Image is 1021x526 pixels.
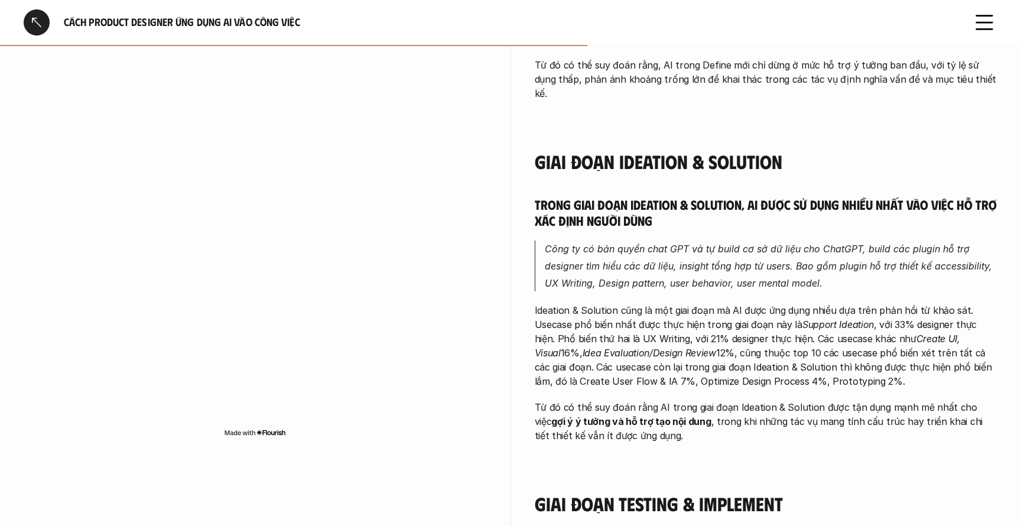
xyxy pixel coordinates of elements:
[535,492,998,515] h4: Giai đoạn Testing & Implement
[224,428,286,437] img: Made with Flourish
[64,15,957,29] h6: Cách Product Designer ứng dụng AI vào công việc
[535,196,998,229] h5: Trong giai đoạn Ideation & Solution, AI được sử dụng nhiều nhất vào việc hỗ trợ xác định người dùng
[535,58,998,100] p: Từ đó có thể suy đoán rằng, AI trong Define mới chỉ dừng ở mức hỗ trợ ý tưởng ban đầu, với tỷ lệ ...
[535,400,998,443] p: Từ đó có thể suy đoán rằng AI trong giai đoạn Ideation & Solution được tận dụng mạnh mẽ nhất cho ...
[551,415,711,427] strong: gợi ý ý tưởng và hỗ trợ tạo nội dung
[802,319,874,330] em: Support Ideation
[583,347,716,359] em: Idea Evaluation/Design Review
[535,150,998,173] h4: Giai đoạn Ideation & Solution
[535,303,998,388] p: Ideation & Solution cũng là một giai đoạn mà AI được ứng dụng nhiều dựa trên phản hồi từ khảo sát...
[545,243,995,289] em: Công ty có bản quyền chat GPT và tự build cơ sở dữ liệu cho ChatGPT, build các plugin hỗ trợ desi...
[24,71,487,426] iframe: Interactive or visual content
